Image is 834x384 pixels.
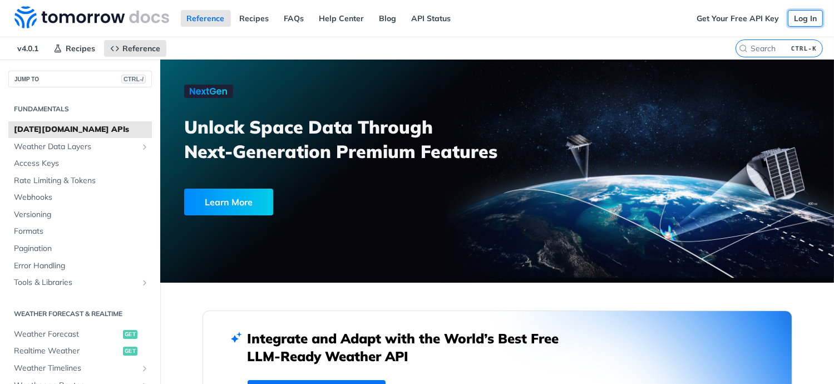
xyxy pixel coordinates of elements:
[184,115,509,164] h3: Unlock Space Data Through Next-Generation Premium Features
[14,192,149,203] span: Webhooks
[14,260,149,272] span: Error Handling
[8,71,152,87] button: JUMP TOCTRL-/
[140,364,149,373] button: Show subpages for Weather Timelines
[14,141,137,152] span: Weather Data Layers
[14,209,149,220] span: Versioning
[8,173,152,189] a: Rate Limiting & Tokens
[248,329,576,365] h2: Integrate and Adapt with the World’s Best Free LLM-Ready Weather API
[8,155,152,172] a: Access Keys
[14,226,149,237] span: Formats
[11,40,45,57] span: v4.0.1
[121,75,146,83] span: CTRL-/
[234,10,275,27] a: Recipes
[140,142,149,151] button: Show subpages for Weather Data Layers
[66,43,95,53] span: Recipes
[788,10,823,27] a: Log In
[104,40,166,57] a: Reference
[8,206,152,223] a: Versioning
[8,223,152,240] a: Formats
[181,10,231,27] a: Reference
[14,277,137,288] span: Tools & Libraries
[8,343,152,360] a: Realtime Weatherget
[406,10,457,27] a: API Status
[184,189,273,215] div: Learn More
[14,124,149,135] span: [DATE][DOMAIN_NAME] APIs
[14,329,120,340] span: Weather Forecast
[8,309,152,319] h2: Weather Forecast & realtime
[140,278,149,287] button: Show subpages for Tools & Libraries
[8,139,152,155] a: Weather Data LayersShow subpages for Weather Data Layers
[278,10,310,27] a: FAQs
[788,43,820,54] kbd: CTRL-K
[184,85,233,98] img: NextGen
[8,121,152,138] a: [DATE][DOMAIN_NAME] APIs
[14,243,149,254] span: Pagination
[123,330,137,339] span: get
[8,240,152,257] a: Pagination
[14,6,169,28] img: Tomorrow.io Weather API Docs
[14,346,120,357] span: Realtime Weather
[739,44,748,53] svg: Search
[8,189,152,206] a: Webhooks
[123,347,137,356] span: get
[122,43,160,53] span: Reference
[313,10,371,27] a: Help Center
[8,258,152,274] a: Error Handling
[8,274,152,291] a: Tools & LibrariesShow subpages for Tools & Libraries
[373,10,403,27] a: Blog
[14,175,149,186] span: Rate Limiting & Tokens
[47,40,101,57] a: Recipes
[690,10,785,27] a: Get Your Free API Key
[8,326,152,343] a: Weather Forecastget
[184,189,444,215] a: Learn More
[8,360,152,377] a: Weather TimelinesShow subpages for Weather Timelines
[14,363,137,374] span: Weather Timelines
[8,104,152,114] h2: Fundamentals
[14,158,149,169] span: Access Keys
